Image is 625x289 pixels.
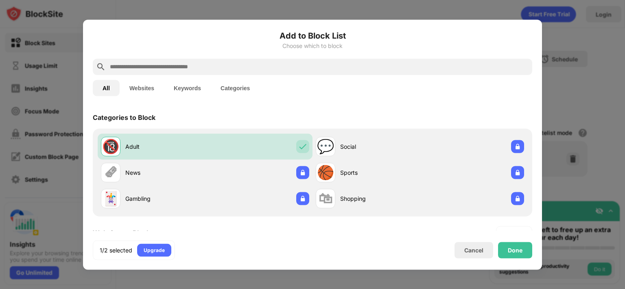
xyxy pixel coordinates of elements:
[125,142,205,151] div: Adult
[340,168,420,177] div: Sports
[93,228,150,237] div: Websites to Block
[102,138,119,155] div: 🔞
[93,42,532,49] div: Choose which to block
[464,247,483,254] div: Cancel
[317,164,334,181] div: 🏀
[93,29,532,41] h6: Add to Block List
[120,80,164,96] button: Websites
[93,80,120,96] button: All
[125,194,205,203] div: Gambling
[319,190,332,207] div: 🛍
[503,228,525,237] div: See more
[93,113,155,121] div: Categories to Block
[164,80,211,96] button: Keywords
[104,164,118,181] div: 🗞
[144,246,165,254] div: Upgrade
[340,142,420,151] div: Social
[340,194,420,203] div: Shopping
[211,80,260,96] button: Categories
[508,247,522,253] div: Done
[317,138,334,155] div: 💬
[125,168,205,177] div: News
[100,246,132,254] div: 1/2 selected
[102,190,119,207] div: 🃏
[96,62,106,72] img: search.svg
